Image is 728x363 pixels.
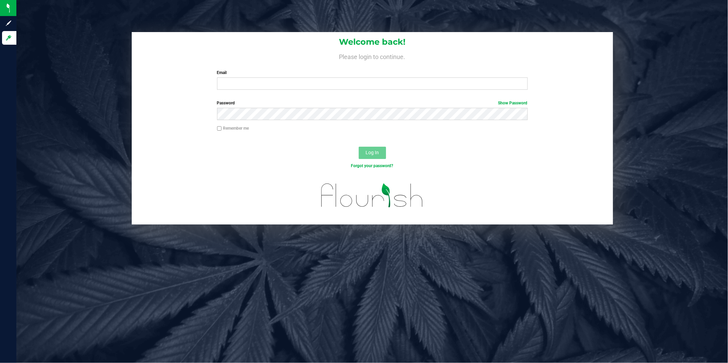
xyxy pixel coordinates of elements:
h4: Please login to continue. [132,52,613,60]
input: Remember me [217,126,222,131]
label: Remember me [217,125,249,131]
span: Log In [366,150,379,155]
label: Email [217,70,528,76]
span: Password [217,101,235,105]
h1: Welcome back! [132,38,613,46]
inline-svg: Log in [5,34,12,41]
a: Show Password [498,101,528,105]
button: Log In [359,147,386,159]
inline-svg: Sign up [5,20,12,27]
a: Forgot your password? [351,163,394,168]
img: flourish_logo.svg [312,176,432,215]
